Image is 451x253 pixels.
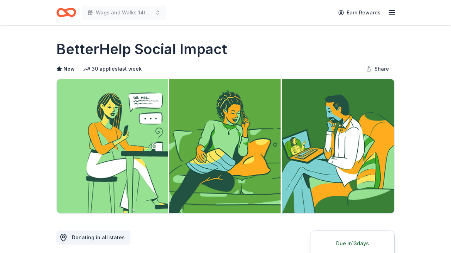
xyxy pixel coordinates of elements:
a: Earn Rewards [334,6,385,19]
span: New [63,65,75,73]
button: Wags and Walks 14th Annual Online Auction [82,6,166,20]
span: Share [375,65,389,73]
div: Due in 13 days [319,239,386,248]
img: Image for BetterHelp Social Impact [57,79,394,213]
div: 30 applies last week [83,65,142,73]
span: Wags and Walks 14th Annual Online Auction [96,8,152,17]
h1: BetterHelp Social Impact [56,39,227,59]
button: Share [360,62,395,76]
a: Home [56,4,76,21]
span: Donating in all states [72,234,125,240]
